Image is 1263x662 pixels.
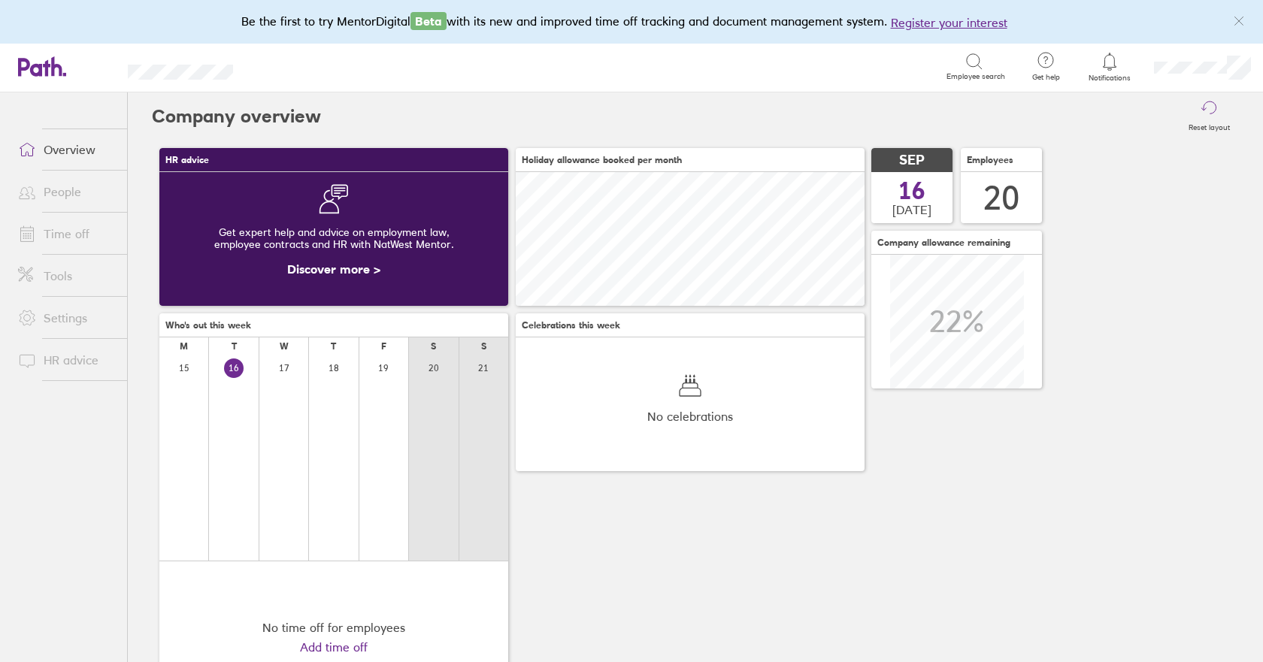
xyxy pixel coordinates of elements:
div: M [180,341,188,352]
span: Get help [1022,73,1071,82]
div: S [481,341,486,352]
span: Who's out this week [165,320,251,331]
span: Celebrations this week [522,320,620,331]
div: T [232,341,237,352]
a: Time off [6,219,127,249]
span: Company allowance remaining [877,237,1010,248]
span: Notifications [1086,74,1134,83]
a: Notifications [1086,51,1134,83]
label: Reset layout [1180,119,1239,132]
a: Add time off [300,640,368,654]
div: T [331,341,336,352]
span: Holiday allowance booked per month [522,155,682,165]
span: 16 [898,179,925,203]
div: Be the first to try MentorDigital with its new and improved time off tracking and document manage... [241,12,1022,32]
span: Employees [967,155,1013,165]
div: Search [274,59,312,73]
a: Overview [6,135,127,165]
div: S [431,341,436,352]
a: Discover more > [287,261,380,277]
a: Tools [6,261,127,291]
div: 20 [983,179,1019,217]
h2: Company overview [152,92,321,141]
button: Register your interest [891,14,1007,32]
div: W [280,341,289,352]
a: People [6,177,127,207]
span: SEP [899,153,925,168]
div: F [381,341,386,352]
div: Get expert help and advice on employment law, employee contracts and HR with NatWest Mentor. [171,214,496,262]
div: No time off for employees [262,621,405,634]
button: Reset layout [1180,92,1239,141]
span: Employee search [946,72,1005,81]
a: HR advice [6,345,127,375]
a: Settings [6,303,127,333]
span: No celebrations [647,410,733,423]
span: Beta [410,12,447,30]
span: HR advice [165,155,209,165]
span: [DATE] [892,203,931,216]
